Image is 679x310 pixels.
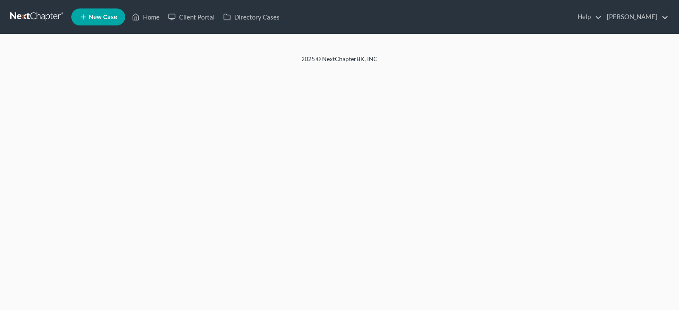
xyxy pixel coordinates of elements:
a: [PERSON_NAME] [603,9,668,25]
new-legal-case-button: New Case [71,8,125,25]
div: 2025 © NextChapterBK, INC [98,55,581,70]
a: Help [573,9,602,25]
a: Directory Cases [219,9,284,25]
a: Client Portal [164,9,219,25]
a: Home [128,9,164,25]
